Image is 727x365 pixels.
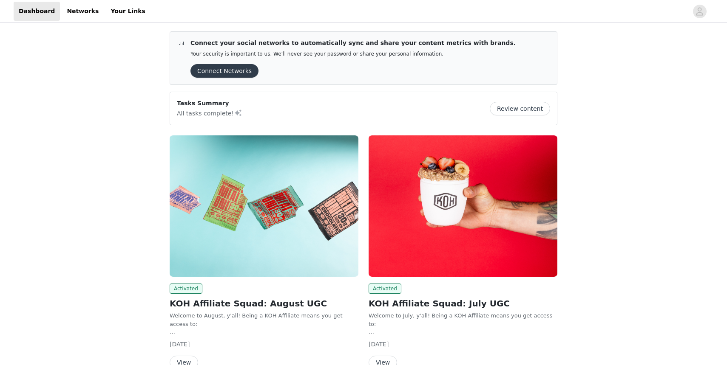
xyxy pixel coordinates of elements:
img: Kreatures of Habit [170,135,358,277]
p: Welcome to July, y'all! Being a KOH Affiliate means you get access to: [369,312,557,328]
div: avatar [696,5,704,18]
h2: KOH Affiliate Squad: July UGC [369,297,557,310]
h2: KOH Affiliate Squad: August UGC [170,297,358,310]
p: Tasks Summary [177,99,242,108]
button: Review content [490,102,550,115]
button: Connect Networks [190,64,258,78]
p: Welcome to August, y'all! Being a KOH Affiliate means you get access to: [170,312,358,328]
img: Kreatures of Habit [369,135,557,277]
span: Activated [170,284,202,294]
span: [DATE] [369,341,389,348]
p: All tasks complete! [177,108,242,118]
p: Your security is important to us. We’ll never see your password or share your personal information. [190,51,516,57]
span: [DATE] [170,341,190,348]
a: Dashboard [14,2,60,21]
p: Connect your social networks to automatically sync and share your content metrics with brands. [190,39,516,48]
a: Your Links [105,2,151,21]
a: Networks [62,2,104,21]
span: Activated [369,284,401,294]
